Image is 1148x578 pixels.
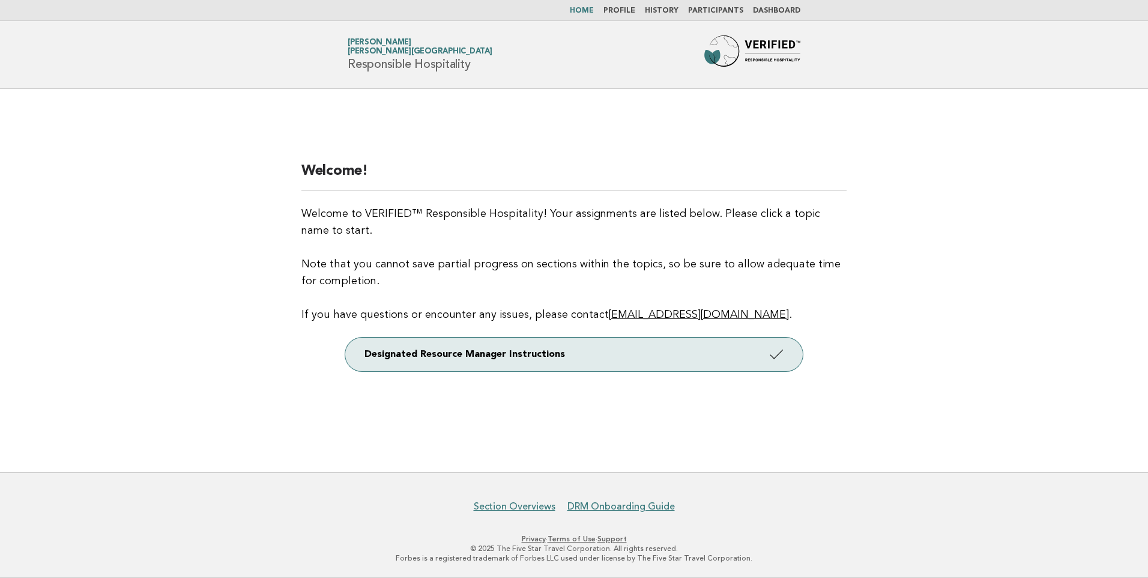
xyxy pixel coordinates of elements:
a: Section Overviews [474,500,555,513]
h2: Welcome! [301,162,847,191]
h1: Responsible Hospitality [348,39,492,70]
a: [PERSON_NAME][PERSON_NAME][GEOGRAPHIC_DATA] [348,38,492,55]
a: Profile [603,7,635,14]
p: · · [207,534,941,544]
a: Privacy [522,535,546,543]
a: Terms of Use [548,535,596,543]
a: History [645,7,678,14]
a: DRM Onboarding Guide [567,500,675,513]
a: Designated Resource Manager Instructions [345,338,803,371]
a: Dashboard [753,7,800,14]
a: Home [570,7,594,14]
span: [PERSON_NAME][GEOGRAPHIC_DATA] [348,48,492,56]
p: Forbes is a registered trademark of Forbes LLC used under license by The Five Star Travel Corpora... [207,553,941,563]
a: [EMAIL_ADDRESS][DOMAIN_NAME] [609,309,789,320]
p: Welcome to VERIFIED™ Responsible Hospitality! Your assignments are listed below. Please click a t... [301,205,847,323]
a: Participants [688,7,743,14]
img: Forbes Travel Guide [704,35,800,74]
p: © 2025 The Five Star Travel Corporation. All rights reserved. [207,544,941,553]
a: Support [597,535,627,543]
